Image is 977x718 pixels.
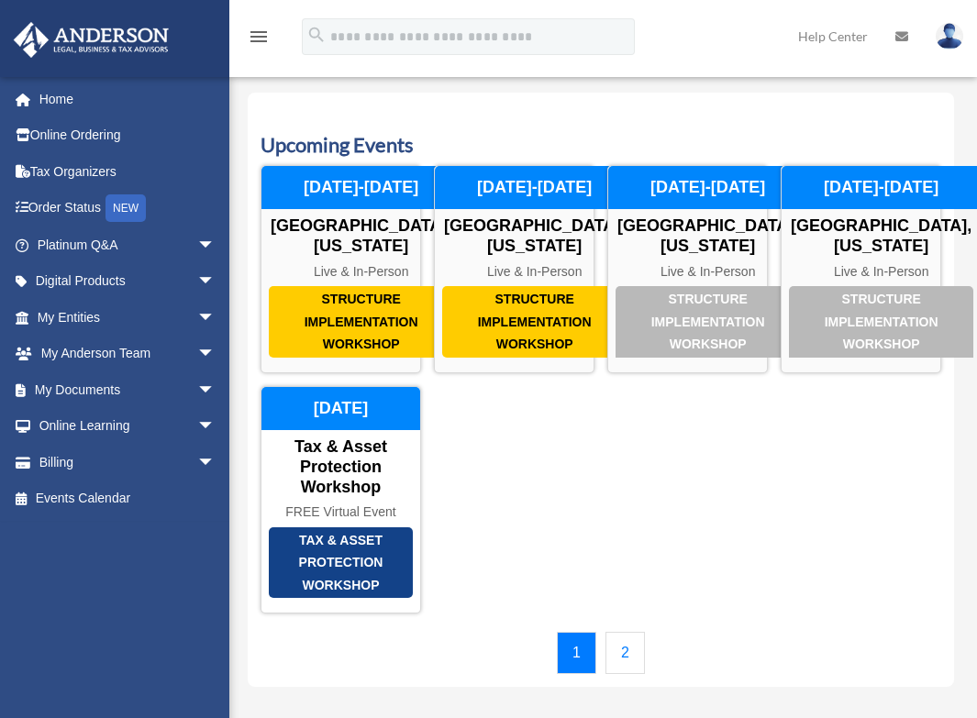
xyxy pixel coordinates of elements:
[13,153,243,190] a: Tax Organizers
[306,25,327,45] i: search
[435,216,634,256] div: [GEOGRAPHIC_DATA], [US_STATE]
[13,336,243,372] a: My Anderson Teamarrow_drop_down
[605,632,645,674] a: 2
[269,286,453,358] div: Structure Implementation Workshop
[261,504,420,520] div: FREE Virtual Event
[269,527,413,599] div: Tax & Asset Protection Workshop
[616,286,800,358] div: Structure Implementation Workshop
[557,632,596,674] a: 1
[13,190,243,227] a: Order StatusNEW
[8,22,174,58] img: Anderson Advisors Platinum Portal
[608,264,807,280] div: Live & In-Person
[105,194,146,222] div: NEW
[261,131,941,160] h3: Upcoming Events
[197,371,234,409] span: arrow_drop_down
[13,117,243,154] a: Online Ordering
[261,386,421,614] a: Tax & Asset Protection Workshop Tax & Asset Protection Workshop FREE Virtual Event [DATE]
[13,226,243,263] a: Platinum Q&Aarrow_drop_down
[435,264,634,280] div: Live & In-Person
[261,437,420,497] div: Tax & Asset Protection Workshop
[197,336,234,373] span: arrow_drop_down
[197,444,234,481] span: arrow_drop_down
[261,216,461,256] div: [GEOGRAPHIC_DATA], [US_STATE]
[789,286,973,358] div: Structure Implementation Workshop
[197,299,234,337] span: arrow_drop_down
[608,216,807,256] div: [GEOGRAPHIC_DATA], [US_STATE]
[442,286,627,358] div: Structure Implementation Workshop
[13,371,243,408] a: My Documentsarrow_drop_down
[261,166,461,210] div: [DATE]-[DATE]
[607,165,768,373] a: Structure Implementation Workshop [GEOGRAPHIC_DATA], [US_STATE] Live & In-Person [DATE]-[DATE]
[936,23,963,50] img: User Pic
[197,226,234,264] span: arrow_drop_down
[13,263,243,300] a: Digital Productsarrow_drop_down
[781,165,941,373] a: Structure Implementation Workshop [GEOGRAPHIC_DATA], [US_STATE] Live & In-Person [DATE]-[DATE]
[261,387,420,431] div: [DATE]
[261,165,421,373] a: Structure Implementation Workshop [GEOGRAPHIC_DATA], [US_STATE] Live & In-Person [DATE]-[DATE]
[197,263,234,301] span: arrow_drop_down
[13,408,243,445] a: Online Learningarrow_drop_down
[434,165,594,373] a: Structure Implementation Workshop [GEOGRAPHIC_DATA], [US_STATE] Live & In-Person [DATE]-[DATE]
[197,408,234,446] span: arrow_drop_down
[13,481,234,517] a: Events Calendar
[608,166,807,210] div: [DATE]-[DATE]
[248,26,270,48] i: menu
[261,264,461,280] div: Live & In-Person
[435,166,634,210] div: [DATE]-[DATE]
[248,32,270,48] a: menu
[13,444,243,481] a: Billingarrow_drop_down
[13,81,243,117] a: Home
[13,299,243,336] a: My Entitiesarrow_drop_down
